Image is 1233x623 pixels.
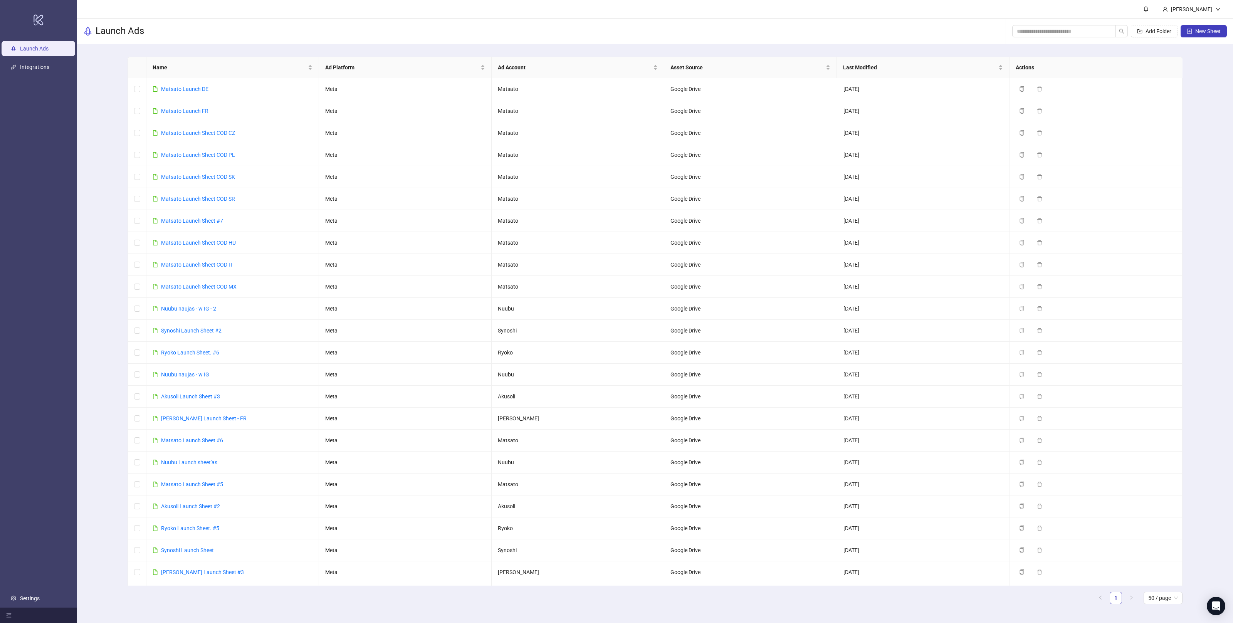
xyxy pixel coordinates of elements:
[664,386,837,408] td: Google Drive
[153,306,158,311] span: file
[1010,57,1182,78] th: Actions
[319,583,492,605] td: Meta
[20,45,49,52] a: Launch Ads
[1110,592,1122,604] a: 1
[837,539,1010,561] td: [DATE]
[492,430,664,452] td: Matsato
[1215,7,1221,12] span: down
[1187,29,1192,34] span: plus-square
[319,276,492,298] td: Meta
[161,262,233,268] a: Matsato Launch Sheet COD IT
[664,210,837,232] td: Google Drive
[492,232,664,254] td: Matsato
[664,188,837,210] td: Google Drive
[161,415,247,421] a: [PERSON_NAME] Launch Sheet - FR
[153,262,158,267] span: file
[492,452,664,474] td: Nuubu
[837,430,1010,452] td: [DATE]
[492,57,664,78] th: Ad Account
[319,78,492,100] td: Meta
[1037,460,1042,465] span: delete
[1037,174,1042,180] span: delete
[319,561,492,583] td: Meta
[664,539,837,561] td: Google Drive
[837,583,1010,605] td: [DATE]
[161,547,214,553] a: Synoshi Launch Sheet
[153,569,158,575] span: file
[1019,262,1025,267] span: copy
[492,583,664,605] td: [PERSON_NAME]
[492,495,664,517] td: Akusoli
[1019,86,1025,92] span: copy
[153,504,158,509] span: file
[319,57,492,78] th: Ad Platform
[1037,240,1042,245] span: delete
[161,393,220,400] a: Akusoli Launch Sheet #3
[161,218,223,224] a: Matsato Launch Sheet #7
[664,166,837,188] td: Google Drive
[153,284,158,289] span: file
[161,240,236,246] a: Matsato Launch Sheet COD HU
[837,78,1010,100] td: [DATE]
[492,276,664,298] td: Matsato
[1019,240,1025,245] span: copy
[837,452,1010,474] td: [DATE]
[837,517,1010,539] td: [DATE]
[153,547,158,553] span: file
[837,342,1010,364] td: [DATE]
[1037,218,1042,223] span: delete
[664,430,837,452] td: Google Drive
[1019,569,1025,575] span: copy
[161,503,220,509] a: Akusoli Launch Sheet #2
[837,320,1010,342] td: [DATE]
[664,452,837,474] td: Google Drive
[492,386,664,408] td: Akusoli
[837,408,1010,430] td: [DATE]
[161,371,209,378] a: Nuubu naujas - w IG
[1037,547,1042,553] span: delete
[1019,460,1025,465] span: copy
[1019,438,1025,443] span: copy
[153,416,158,421] span: file
[1168,5,1215,13] div: [PERSON_NAME]
[492,298,664,320] td: Nuubu
[161,174,235,180] a: Matsato Launch Sheet COD SK
[1181,25,1227,37] button: New Sheet
[1125,592,1137,604] li: Next Page
[492,254,664,276] td: Matsato
[319,517,492,539] td: Meta
[1037,526,1042,531] span: delete
[153,63,306,72] span: Name
[1162,7,1168,12] span: user
[1019,372,1025,377] span: copy
[1037,394,1042,399] span: delete
[1019,284,1025,289] span: copy
[161,108,208,114] a: Matsato Launch FR
[837,254,1010,276] td: [DATE]
[1207,597,1225,615] div: Open Intercom Messenger
[161,284,237,290] a: Matsato Launch Sheet COD MX
[1019,196,1025,202] span: copy
[1037,196,1042,202] span: delete
[1019,328,1025,333] span: copy
[319,474,492,495] td: Meta
[492,408,664,430] td: [PERSON_NAME]
[837,298,1010,320] td: [DATE]
[837,144,1010,166] td: [DATE]
[153,350,158,355] span: file
[153,174,158,180] span: file
[1019,218,1025,223] span: copy
[837,561,1010,583] td: [DATE]
[492,188,664,210] td: Matsato
[492,210,664,232] td: Matsato
[319,298,492,320] td: Meta
[153,130,158,136] span: file
[161,349,219,356] a: Ryoko Launch Sheet. #6
[319,320,492,342] td: Meta
[319,342,492,364] td: Meta
[319,144,492,166] td: Meta
[1137,29,1142,34] span: folder-add
[837,100,1010,122] td: [DATE]
[1037,130,1042,136] span: delete
[161,437,223,443] a: Matsato Launch Sheet #6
